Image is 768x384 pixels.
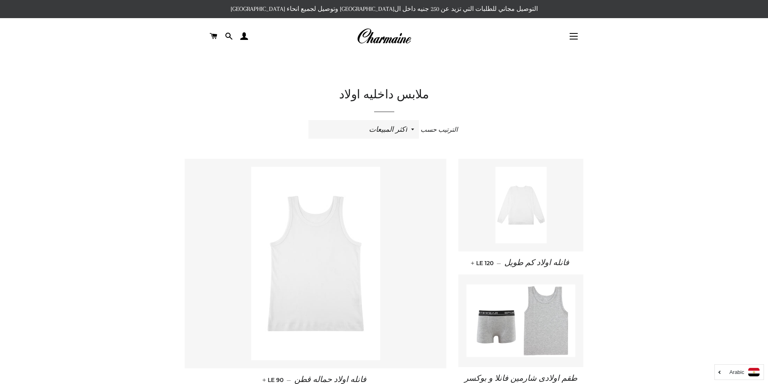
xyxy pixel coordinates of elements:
img: Charmaine Egypt [357,27,411,45]
h1: ملابس داخليه اولاد [185,87,584,104]
a: فانله اولاد كم طويل — LE 120 [458,251,583,274]
span: الترتيب حسب [420,126,458,133]
i: Arabic [729,369,744,375]
span: فانله اولاد كم طويل [504,258,569,267]
a: Arabic [719,368,760,376]
span: طقم اولادى شارمين فانلا و بوكسر [464,374,577,383]
span: فانله اولاد حماله قطن [294,375,366,384]
span: LE 90 [264,376,283,384]
span: — [497,259,501,267]
span: — [287,376,291,384]
span: LE 120 [472,259,493,267]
